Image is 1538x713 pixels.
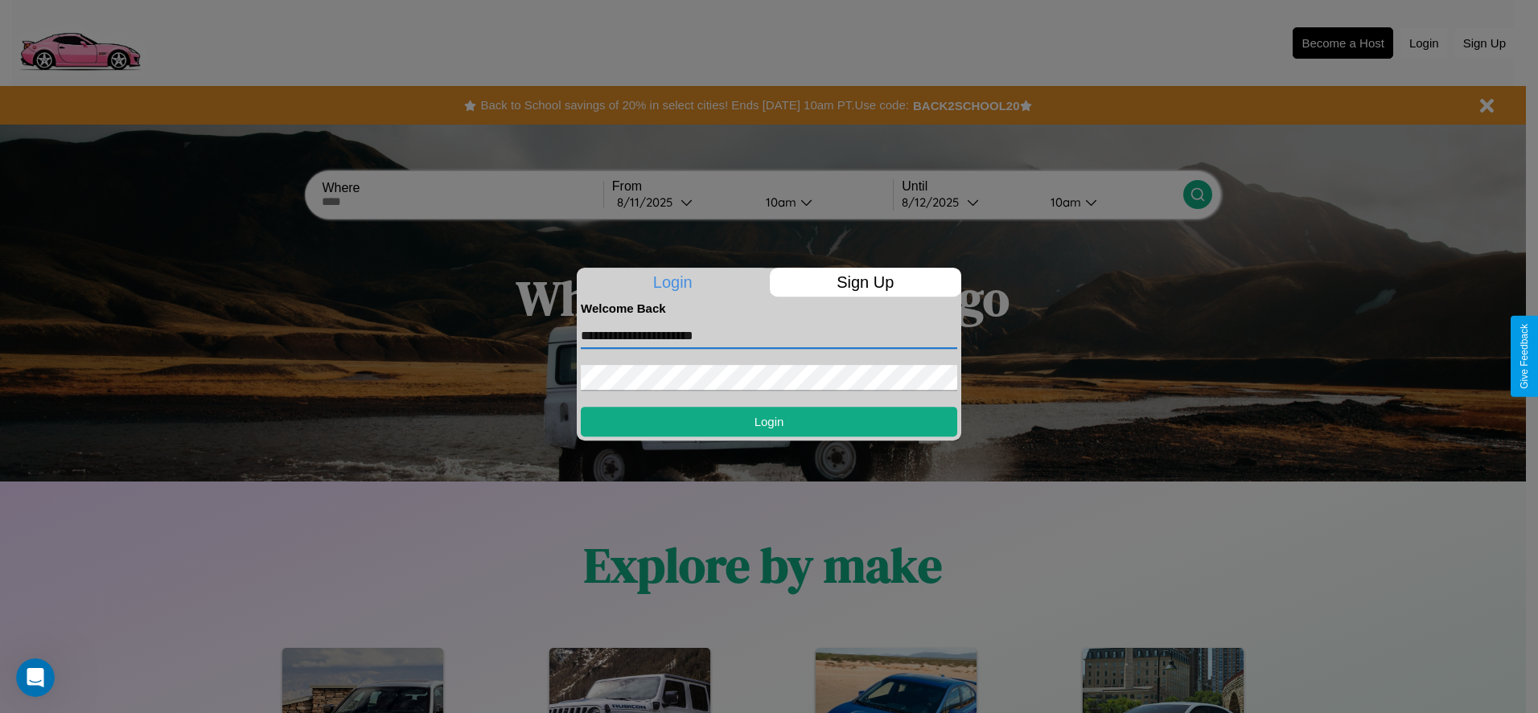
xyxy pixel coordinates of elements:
[581,407,957,436] button: Login
[770,268,962,297] p: Sign Up
[16,658,55,697] iframe: Intercom live chat
[581,301,957,315] h4: Welcome Back
[1519,324,1530,389] div: Give Feedback
[577,268,769,297] p: Login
